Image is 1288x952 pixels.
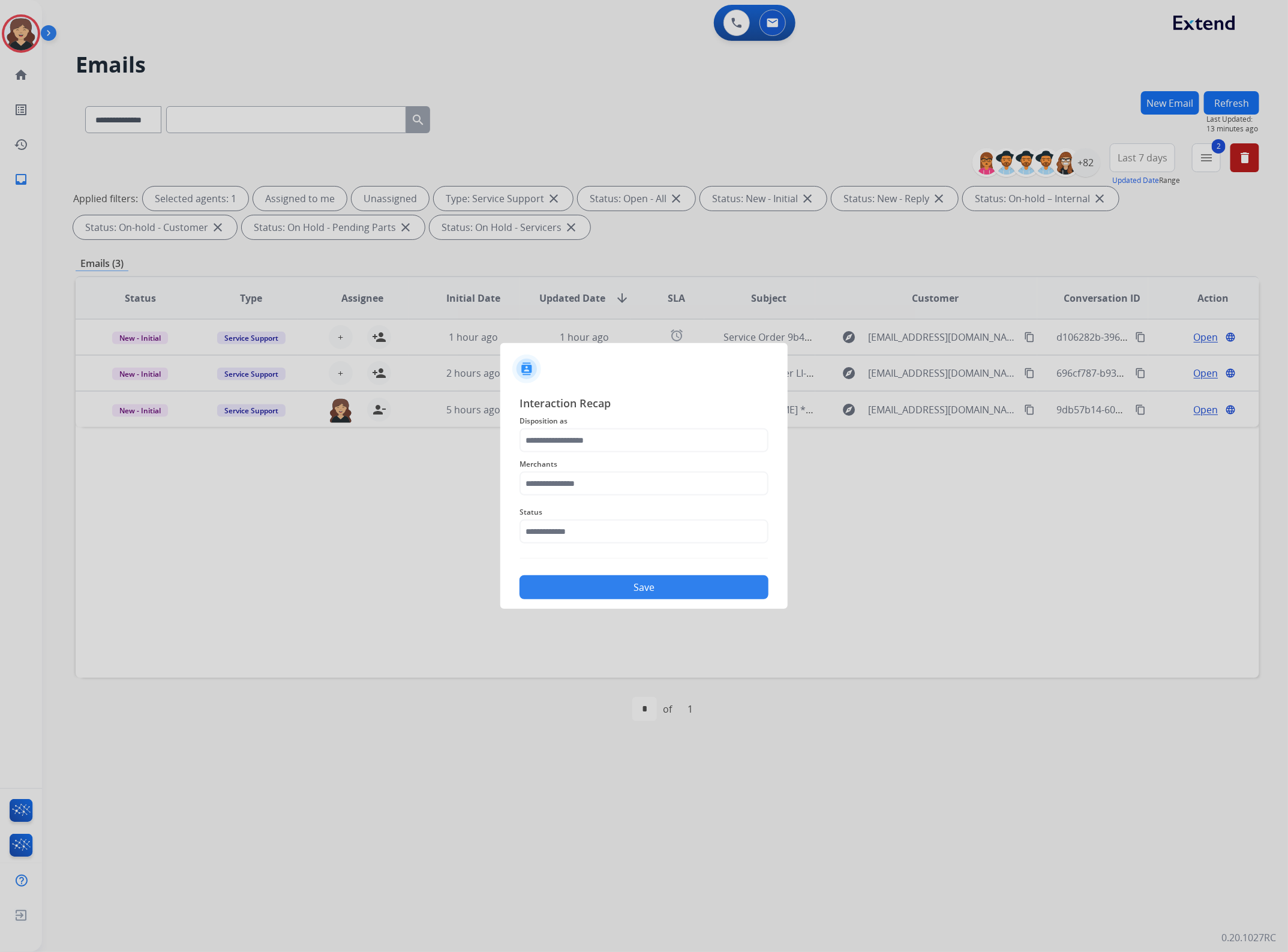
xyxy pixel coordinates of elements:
p: 0.20.1027RC [1221,930,1276,945]
span: Merchants [520,457,768,472]
button: Save [520,575,768,599]
span: Interaction Recap [520,395,768,414]
img: contactIcon [512,355,541,383]
span: Disposition as [520,414,768,428]
span: Status [520,505,768,519]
